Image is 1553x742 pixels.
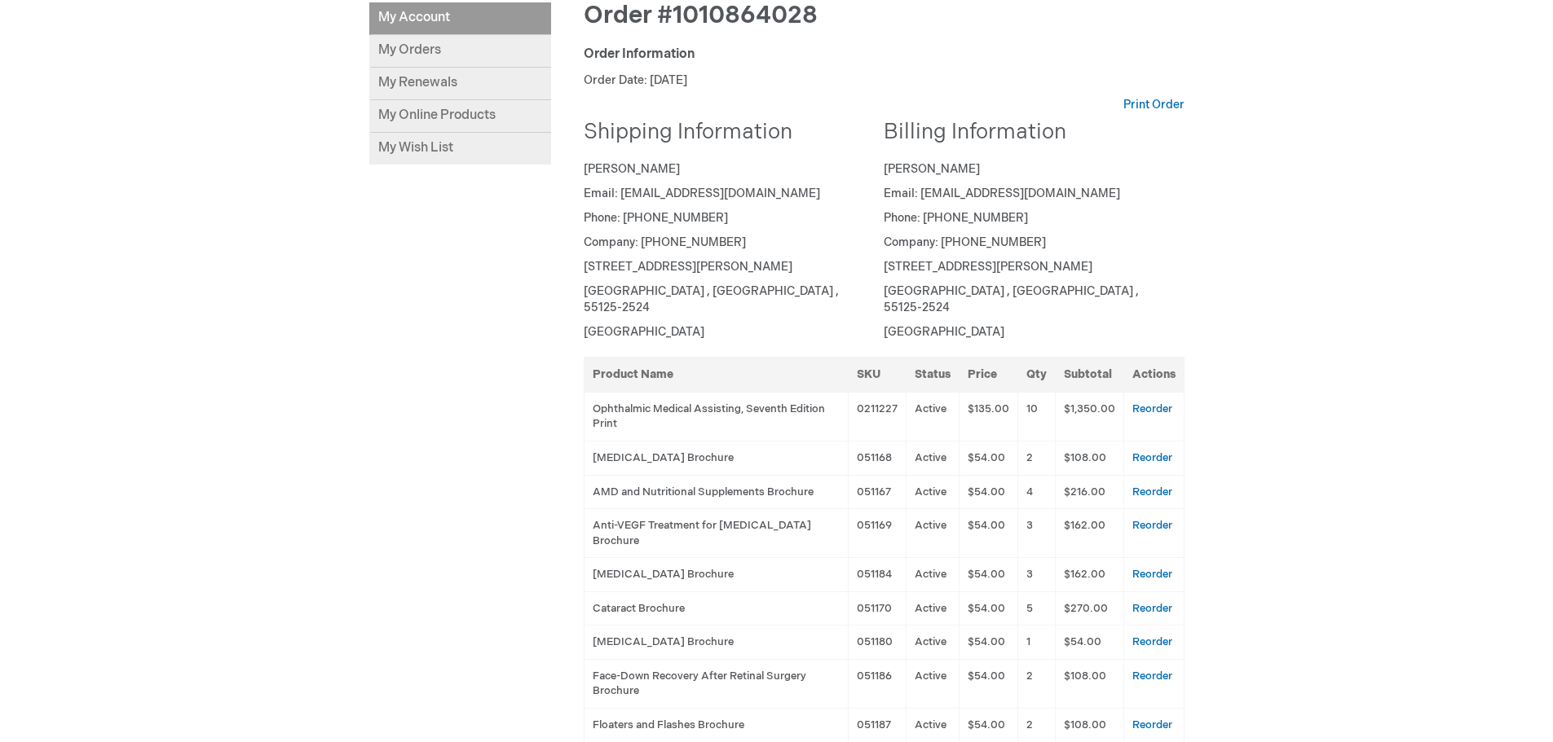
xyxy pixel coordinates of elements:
[1017,659,1055,708] td: 2
[884,211,1028,225] span: Phone: [PHONE_NUMBER]
[848,392,906,441] td: 0211227
[584,284,839,314] span: [GEOGRAPHIC_DATA] , [GEOGRAPHIC_DATA] , 55125-2524
[906,441,959,475] td: Active
[884,162,980,176] span: [PERSON_NAME]
[884,235,1046,249] span: Company: [PHONE_NUMBER]
[1132,451,1172,464] a: Reorder
[1017,392,1055,441] td: 10
[848,626,906,660] td: 051180
[584,441,848,475] td: [MEDICAL_DATA] Brochure
[906,558,959,592] td: Active
[584,558,848,592] td: [MEDICAL_DATA] Brochure
[959,357,1017,392] th: Price
[906,509,959,558] td: Active
[1017,441,1055,475] td: 2
[584,235,746,249] span: Company: [PHONE_NUMBER]
[884,325,1004,339] span: [GEOGRAPHIC_DATA]
[1017,591,1055,626] td: 5
[1132,670,1172,683] a: Reorder
[1132,485,1172,498] a: Reorder
[906,659,959,708] td: Active
[959,659,1017,708] td: $54.00
[369,35,551,68] a: My Orders
[1123,357,1184,392] th: Actions
[584,357,848,392] th: Product Name
[959,591,1017,626] td: $54.00
[1017,558,1055,592] td: 3
[848,441,906,475] td: 051168
[584,591,848,626] td: Cataract Brochure
[959,558,1017,592] td: $54.00
[959,509,1017,558] td: $54.00
[848,357,906,392] th: SKU
[369,100,551,133] a: My Online Products
[584,46,1185,64] div: Order Information
[584,121,872,145] h2: Shipping Information
[369,68,551,100] a: My Renewals
[959,392,1017,441] td: $135.00
[1055,591,1123,626] td: $270.00
[584,187,820,200] span: Email: [EMAIL_ADDRESS][DOMAIN_NAME]
[1132,635,1172,648] a: Reorder
[884,260,1092,274] span: [STREET_ADDRESS][PERSON_NAME]
[959,475,1017,509] td: $54.00
[1055,509,1123,558] td: $162.00
[906,626,959,660] td: Active
[1132,568,1172,581] a: Reorder
[584,475,848,509] td: AMD and Nutritional Supplements Brochure
[584,509,848,558] td: Anti-VEGF Treatment for [MEDICAL_DATA] Brochure
[848,475,906,509] td: 051167
[1055,392,1123,441] td: $1,350.00
[1017,475,1055,509] td: 4
[1132,402,1172,415] a: Reorder
[1055,626,1123,660] td: $54.00
[1055,475,1123,509] td: $216.00
[1132,602,1172,615] a: Reorder
[1123,97,1185,113] a: Print Order
[848,558,906,592] td: 051184
[584,1,818,30] span: Order #1010864028
[1132,519,1172,532] a: Reorder
[584,626,848,660] td: [MEDICAL_DATA] Brochure
[906,392,959,441] td: Active
[906,475,959,509] td: Active
[1017,626,1055,660] td: 1
[884,187,1120,200] span: Email: [EMAIL_ADDRESS][DOMAIN_NAME]
[369,133,551,165] a: My Wish List
[906,591,959,626] td: Active
[1132,718,1172,731] a: Reorder
[848,591,906,626] td: 051170
[584,72,1185,89] p: Order Date: [DATE]
[1055,441,1123,475] td: $108.00
[906,357,959,392] th: Status
[959,626,1017,660] td: $54.00
[1055,659,1123,708] td: $108.00
[884,121,1172,145] h2: Billing Information
[584,260,792,274] span: [STREET_ADDRESS][PERSON_NAME]
[1055,357,1123,392] th: Subtotal
[1017,509,1055,558] td: 3
[848,509,906,558] td: 051169
[959,441,1017,475] td: $54.00
[584,211,728,225] span: Phone: [PHONE_NUMBER]
[584,162,680,176] span: [PERSON_NAME]
[1055,558,1123,592] td: $162.00
[884,284,1139,314] span: [GEOGRAPHIC_DATA] , [GEOGRAPHIC_DATA] , 55125-2524
[584,392,848,441] td: Ophthalmic Medical Assisting, Seventh Edition Print
[584,659,848,708] td: Face-Down Recovery After Retinal Surgery Brochure
[848,659,906,708] td: 051186
[584,325,704,339] span: [GEOGRAPHIC_DATA]
[1017,357,1055,392] th: Qty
